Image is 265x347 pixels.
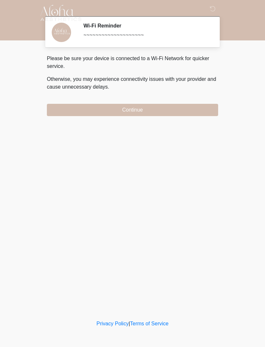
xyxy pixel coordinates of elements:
p: Please be sure your device is connected to a Wi-Fi Network for quicker service. [47,55,218,70]
p: Otherwise, you may experience connectivity issues with your provider and cause unnecessary delays [47,75,218,91]
a: Privacy Policy [97,321,129,326]
button: Continue [47,104,218,116]
div: ~~~~~~~~~~~~~~~~~~~~ [83,31,208,39]
a: Terms of Service [130,321,168,326]
a: | [129,321,130,326]
img: Aloha Aesthetics Logo [40,5,81,21]
span: . [108,84,109,90]
img: Agent Avatar [52,23,71,42]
